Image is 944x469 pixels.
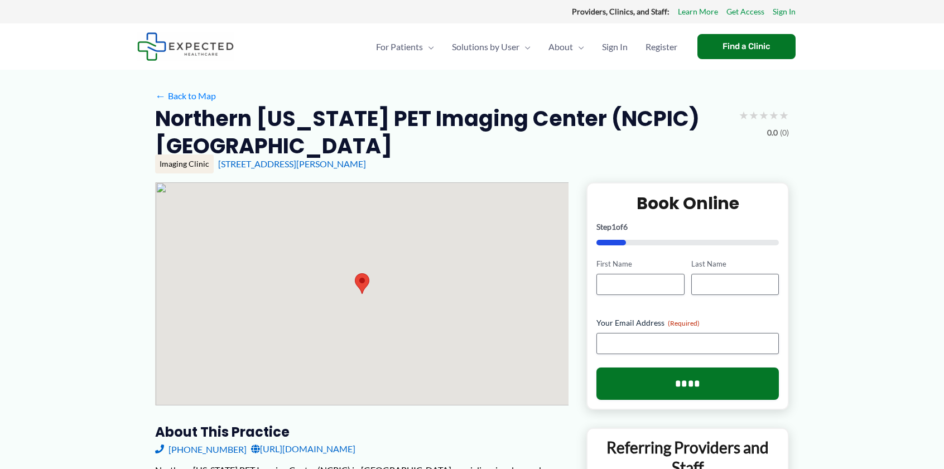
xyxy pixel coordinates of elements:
label: First Name [596,259,684,269]
span: ★ [769,105,779,125]
span: ★ [739,105,749,125]
label: Last Name [691,259,779,269]
a: Solutions by UserMenu Toggle [443,27,540,66]
span: ← [155,90,166,101]
nav: Primary Site Navigation [367,27,686,66]
a: [URL][DOMAIN_NAME] [251,441,355,457]
span: 1 [611,222,616,231]
label: Your Email Address [596,317,779,328]
span: For Patients [376,27,423,66]
a: Sign In [593,27,637,66]
a: For PatientsMenu Toggle [367,27,443,66]
h2: Northern [US_STATE] PET Imaging Center (NCPIC) [GEOGRAPHIC_DATA] [155,105,730,160]
span: Menu Toggle [423,27,434,66]
div: Imaging Clinic [155,154,214,173]
span: Sign In [602,27,628,66]
a: AboutMenu Toggle [540,27,593,66]
span: About [548,27,573,66]
span: (Required) [668,319,700,327]
span: Menu Toggle [573,27,584,66]
span: Solutions by User [452,27,519,66]
span: Menu Toggle [519,27,531,66]
a: Find a Clinic [697,34,796,59]
a: Get Access [726,4,764,19]
a: Register [637,27,686,66]
strong: Providers, Clinics, and Staff: [572,7,670,16]
img: Expected Healthcare Logo - side, dark font, small [137,32,234,61]
span: (0) [780,125,789,140]
a: ←Back to Map [155,88,216,104]
span: 6 [623,222,628,231]
span: 0.0 [767,125,778,140]
h2: Book Online [596,192,779,214]
span: ★ [759,105,769,125]
a: Sign In [773,4,796,19]
span: ★ [779,105,789,125]
span: ★ [749,105,759,125]
h3: About this practice [155,423,569,441]
a: [STREET_ADDRESS][PERSON_NAME] [218,158,366,169]
span: Register [646,27,677,66]
a: Learn More [678,4,718,19]
a: [PHONE_NUMBER] [155,441,247,457]
p: Step of [596,223,779,231]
